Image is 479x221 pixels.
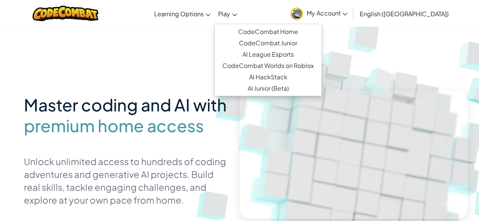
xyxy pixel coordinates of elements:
[214,3,241,24] a: Play
[24,94,227,115] span: Master coding and AI with
[215,26,321,37] a: CodeCombat Home
[150,3,214,24] a: Learning Options
[24,115,204,136] span: premium home access
[33,6,99,21] img: CodeCombat logo
[359,10,448,18] span: English ([GEOGRAPHIC_DATA])
[154,10,204,18] span: Learning Options
[24,155,228,206] p: Unlock unlimited access to hundreds of coding adventures and generative AI projects. Build real s...
[215,49,321,60] a: AI League Esports
[307,9,347,17] span: My Account
[287,2,351,25] a: My Account
[215,37,321,49] a: CodeCombat Junior
[215,83,321,94] a: AI Junior (Beta)
[355,56,408,104] img: Overlap cubes
[290,8,303,20] img: avatar
[218,10,230,18] span: Play
[356,3,452,24] a: English ([GEOGRAPHIC_DATA])
[215,71,321,83] a: AI HackStack
[215,60,321,71] a: CodeCombat Worlds on Roblox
